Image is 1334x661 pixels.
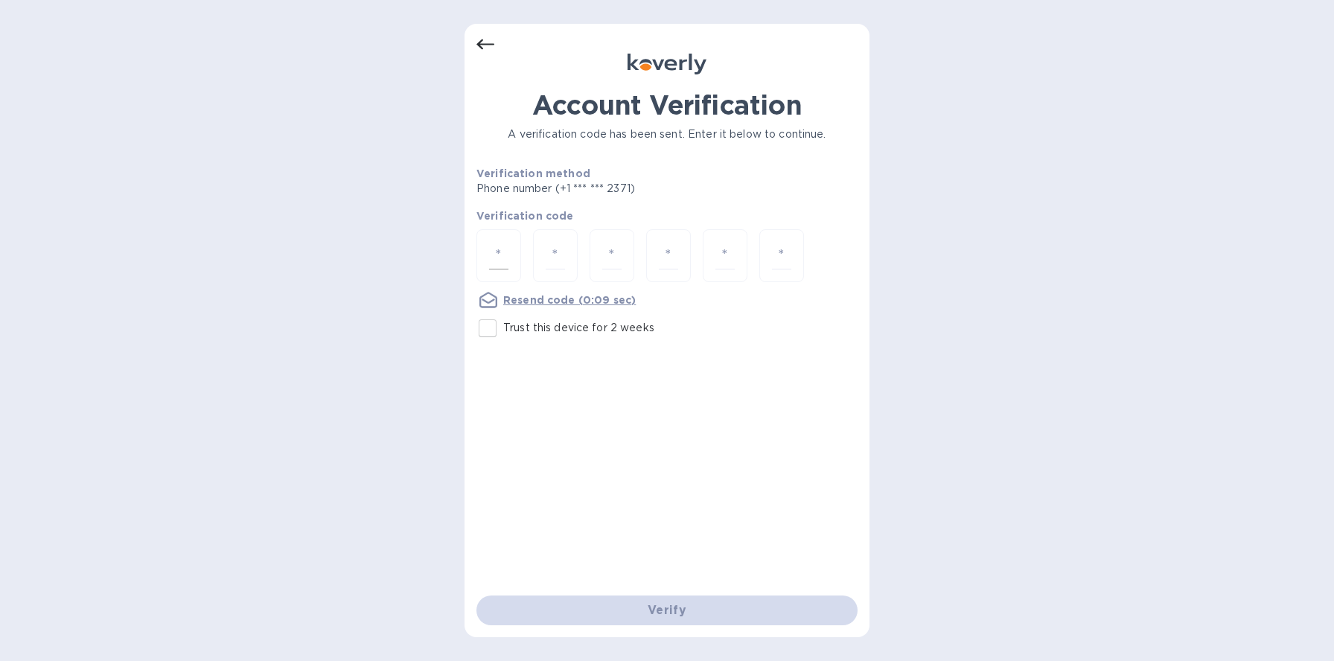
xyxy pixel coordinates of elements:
p: Verification code [476,208,858,223]
h1: Account Verification [476,89,858,121]
p: Phone number (+1 *** *** 2371) [476,181,749,197]
u: Resend code (0:09 sec) [503,294,636,306]
b: Verification method [476,167,590,179]
p: Trust this device for 2 weeks [503,320,654,336]
p: A verification code has been sent. Enter it below to continue. [476,127,858,142]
